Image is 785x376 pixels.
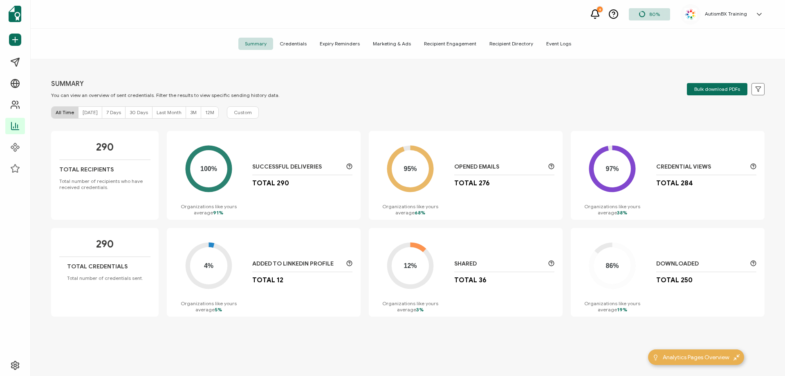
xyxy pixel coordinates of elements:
span: Summary [238,38,273,50]
p: Downloaded [656,260,746,268]
p: Added to LinkedIn Profile [252,260,342,268]
span: Recipient Engagement [417,38,483,50]
h5: AutismBX Training [705,11,747,17]
p: Total Recipients [59,166,114,173]
span: Credentials [273,38,313,50]
p: Organizations like yours average [377,203,444,216]
p: Total 284 [656,179,693,187]
span: Custom [234,109,252,116]
img: sertifier-logomark-colored.svg [9,6,21,22]
p: Total 250 [656,276,693,284]
p: Total 276 [454,179,490,187]
span: Recipient Directory [483,38,540,50]
p: Total 290 [252,179,289,187]
span: 3M [190,109,197,115]
button: Bulk download PDFs [687,83,747,95]
p: 290 [96,238,114,250]
p: Opened Emails [454,163,544,171]
span: All Time [56,109,74,115]
p: 290 [96,141,114,153]
p: Organizations like yours average [579,203,646,216]
span: 5% [215,306,222,313]
p: Total 12 [252,276,283,284]
p: Organizations like yours average [175,203,242,216]
p: Total 36 [454,276,487,284]
div: 9 [597,7,603,12]
span: 3% [416,306,424,313]
button: Custom [227,106,259,119]
span: Analytics Pages Overview [663,353,729,362]
p: Organizations like yours average [377,300,444,313]
span: Marketing & Ads [366,38,417,50]
span: 19% [617,306,627,313]
p: Organizations like yours average [175,300,242,313]
p: Total number of credentials sent. [67,275,143,281]
p: Total Credentials [67,263,128,270]
span: 91% [213,209,223,216]
span: [DATE] [83,109,98,115]
span: Event Logs [540,38,578,50]
img: minimize-icon.svg [733,354,740,360]
img: 55acd4ea-2246-4d5a-820f-7ee15f166b00.jpg [684,8,697,20]
span: Bulk download PDFs [694,87,740,92]
span: 12M [205,109,214,115]
p: SUMMARY [51,80,280,88]
span: 38% [617,209,627,216]
p: Total number of recipients who have received credentials. [59,178,150,190]
span: Expiry Reminders [313,38,366,50]
p: Successful Deliveries [252,163,342,171]
p: Organizations like yours average [579,300,646,313]
iframe: Chat Widget [744,337,785,376]
span: 7 Days [106,109,121,115]
span: Last Month [157,109,182,115]
p: Credential Views [656,163,746,171]
span: 68% [415,209,425,216]
p: You can view an overview of sent credentials. Filter the results to view specific sending history... [51,92,280,98]
span: 30 Days [130,109,148,115]
p: Shared [454,260,544,268]
span: 80% [649,11,660,17]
